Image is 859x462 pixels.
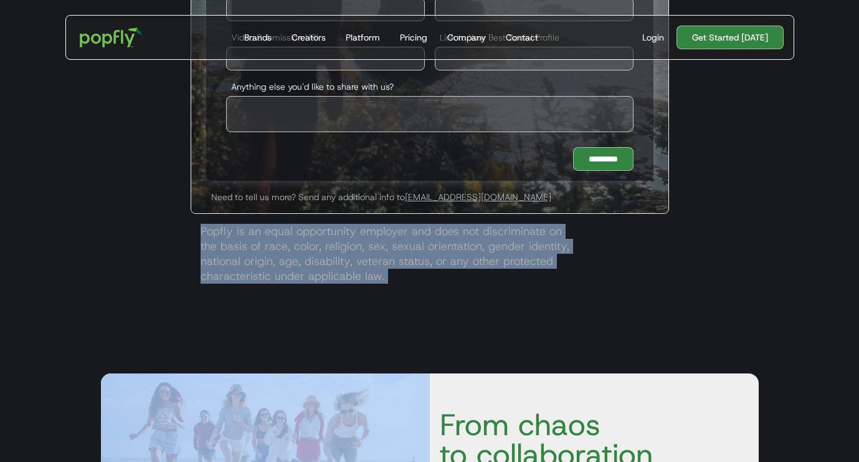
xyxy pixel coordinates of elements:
[447,31,486,44] div: Company
[341,16,385,59] a: Platform
[501,16,543,59] a: Contact
[292,31,326,44] div: Creators
[405,191,551,203] a: [EMAIL_ADDRESS][DOMAIN_NAME]
[244,31,272,44] div: Brands
[71,19,151,56] a: home
[637,31,669,44] a: Login
[226,80,634,93] label: Anything else you'd like to share with us?
[239,16,277,59] a: Brands
[642,31,664,44] div: Login
[676,26,784,49] a: Get Started [DATE]
[287,16,331,59] a: Creators
[400,31,427,44] div: Pricing
[506,31,538,44] div: Contact
[191,191,668,203] div: Need to tell us more? Send any additional info to
[442,16,491,59] a: Company
[346,31,380,44] div: Platform
[191,214,669,284] p: Popfly is an equal opportunity employer and does not discriminate on the basis of race, color, re...
[395,16,432,59] a: Pricing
